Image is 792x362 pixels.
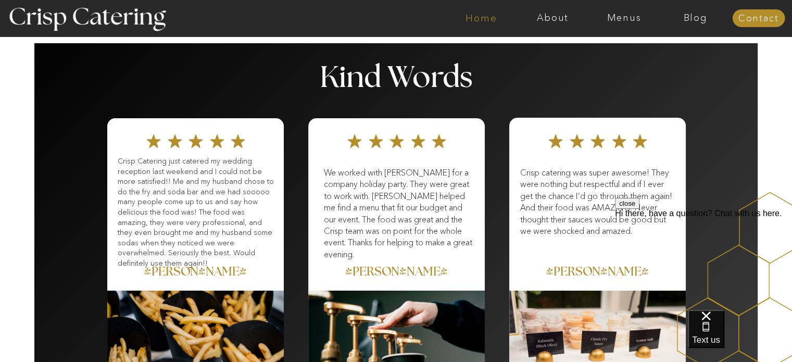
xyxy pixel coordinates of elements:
h1: Kind Words [320,63,473,94]
a: Home [446,13,517,23]
a: Menus [588,13,660,23]
a: [PERSON_NAME] [292,266,501,281]
iframe: podium webchat widget bubble [688,310,792,362]
a: Contact [732,14,785,24]
a: [PERSON_NAME] [493,266,702,281]
iframe: podium webchat widget prompt [615,198,792,323]
p: We worked with [PERSON_NAME] for a company holiday party. They were great to work with. [PERSON_N... [324,167,473,281]
a: [PERSON_NAME] [91,266,300,281]
p: Crisp Catering just catered my wedding reception last weekend and I could not be more satisfied!!... [118,156,275,270]
a: Blog [660,13,731,23]
a: About [517,13,588,23]
p: Crisp catering was super awesome! They were nothing but respectful and if I ever get the chance I... [520,167,675,281]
